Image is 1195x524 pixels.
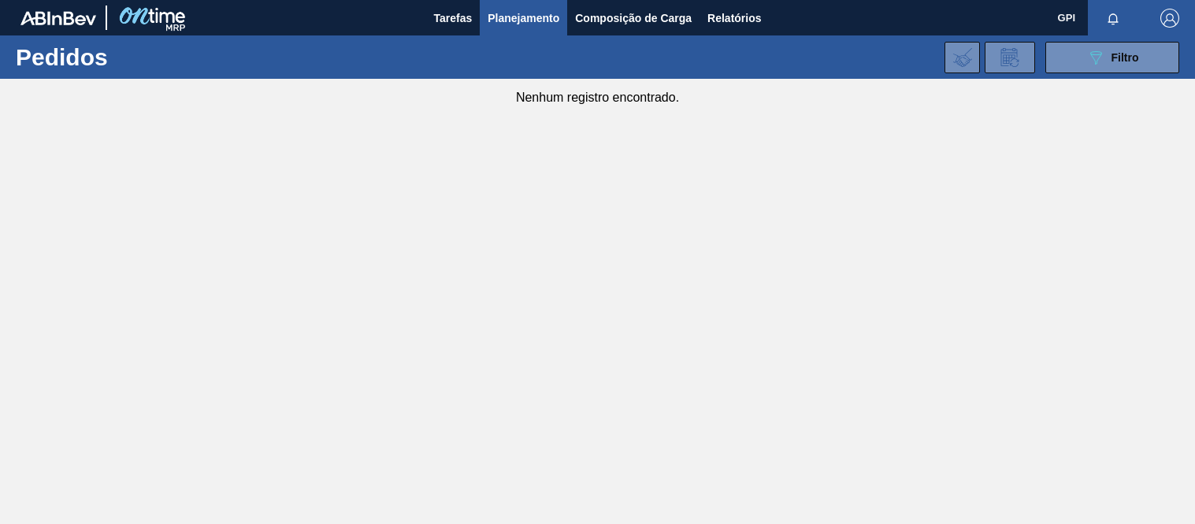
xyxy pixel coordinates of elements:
[20,11,96,25] img: TNhmsLtSVTkK8tSr43FrP2fwEKptu5GPRR3wAAAABJRU5ErkJggg==
[707,9,761,28] span: Relatórios
[1160,9,1179,28] img: Logout
[575,9,692,28] span: Composição de Carga
[1088,7,1138,29] button: Notificações
[433,9,472,28] span: Tarefas
[944,42,980,73] div: Importar Negociações dos Pedidos
[488,9,559,28] span: Planejamento
[1045,42,1179,73] button: Filtro
[985,42,1035,73] div: Solicitação de Revisão de Pedidos
[1111,51,1139,64] span: Filtro
[16,48,242,66] h1: Pedidos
